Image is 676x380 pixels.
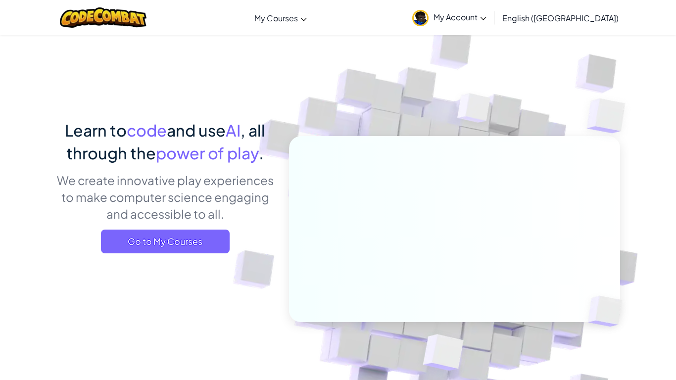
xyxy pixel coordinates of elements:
img: CodeCombat logo [60,7,146,28]
span: and use [167,120,226,140]
span: code [127,120,167,140]
span: AI [226,120,241,140]
span: power of play [156,143,259,163]
span: My Courses [254,13,298,23]
span: English ([GEOGRAPHIC_DATA]) [502,13,619,23]
img: Overlap cubes [572,275,646,347]
span: . [259,143,264,163]
span: Learn to [65,120,127,140]
a: My Courses [249,4,312,31]
a: Go to My Courses [101,230,230,253]
a: My Account [407,2,491,33]
span: My Account [434,12,486,22]
img: avatar [412,10,429,26]
p: We create innovative play experiences to make computer science engaging and accessible to all. [56,172,274,222]
img: Overlap cubes [439,74,510,147]
img: Overlap cubes [567,74,653,158]
a: English ([GEOGRAPHIC_DATA]) [497,4,624,31]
